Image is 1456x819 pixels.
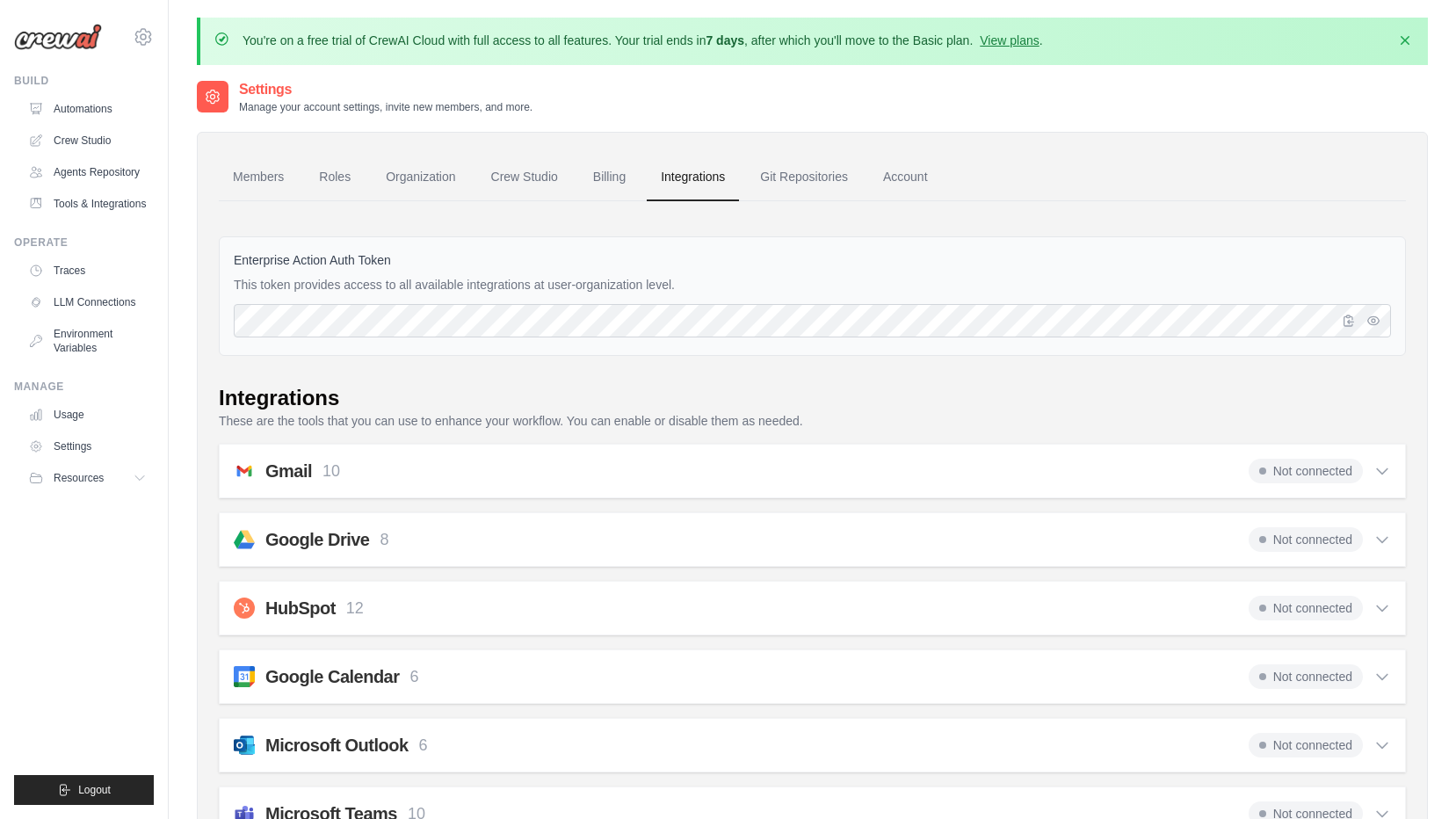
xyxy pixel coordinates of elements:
[869,154,942,201] a: Account
[14,236,154,250] div: Operate
[21,95,154,123] a: Automations
[346,597,364,620] p: 12
[380,528,388,552] p: 8
[239,79,532,100] h2: Settings
[1249,459,1363,483] span: Not connected
[21,127,154,155] a: Crew Studio
[219,384,339,412] div: Integrations
[78,783,111,797] span: Logout
[234,276,1391,294] p: This token provides access to all available integrations at user-organization level.
[579,154,640,201] a: Billing
[419,734,428,757] p: 6
[14,775,154,805] button: Logout
[234,666,255,687] img: svg+xml;base64,PHN2ZyB4bWxucz0iaHR0cDovL3d3dy53My5vcmcvMjAwMC9zdmciIHByZXNlcnZlQXNwZWN0UmF0aW89In...
[477,154,572,201] a: Crew Studio
[1249,596,1363,620] span: Not connected
[1249,664,1363,689] span: Not connected
[219,412,1406,430] p: These are the tools that you can use to enhance your workflow. You can enable or disable them as ...
[234,598,255,619] img: svg+xml;base64,PHN2ZyB4bWxucz0iaHR0cDovL3d3dy53My5vcmcvMjAwMC9zdmciIHZpZXdCb3g9IjAgMCAxMDI0IDEwMj...
[305,154,365,201] a: Roles
[21,320,154,362] a: Environment Variables
[21,158,154,186] a: Agents Repository
[265,596,336,620] h2: HubSpot
[234,251,1391,269] label: Enterprise Action Auth Token
[706,33,744,47] strong: 7 days
[410,665,419,689] p: 6
[1249,733,1363,757] span: Not connected
[980,33,1039,47] a: View plans
[219,154,298,201] a: Members
[234,735,255,756] img: svg+xml;base64,PHN2ZyB4bWxucz0iaHR0cDovL3d3dy53My5vcmcvMjAwMC9zdmciIGZpbGw9Im5vbmUiIHZpZXdCb3g9Ij...
[1249,527,1363,552] span: Not connected
[265,733,409,757] h2: Microsoft Outlook
[21,288,154,316] a: LLM Connections
[647,154,739,201] a: Integrations
[21,464,154,492] button: Resources
[372,154,469,201] a: Organization
[234,529,255,550] img: svg+xml;base64,PHN2ZyB4bWxucz0iaHR0cDovL3d3dy53My5vcmcvMjAwMC9zdmciIHZpZXdCb3g9IjAgLTMgNDggNDgiPj...
[54,471,104,485] span: Resources
[243,32,1043,49] p: You're on a free trial of CrewAI Cloud with full access to all features. Your trial ends in , aft...
[21,190,154,218] a: Tools & Integrations
[265,664,400,689] h2: Google Calendar
[234,460,255,482] img: svg+xml;base64,PHN2ZyB4bWxucz0iaHR0cDovL3d3dy53My5vcmcvMjAwMC9zdmciIGFyaWEtbGFiZWw9IkdtYWlsIiB2aW...
[14,24,102,50] img: Logo
[21,257,154,285] a: Traces
[322,460,340,483] p: 10
[239,100,532,114] p: Manage your account settings, invite new members, and more.
[746,154,862,201] a: Git Repositories
[21,401,154,429] a: Usage
[265,527,369,552] h2: Google Drive
[265,459,312,483] h2: Gmail
[21,432,154,460] a: Settings
[14,74,154,88] div: Build
[14,380,154,394] div: Manage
